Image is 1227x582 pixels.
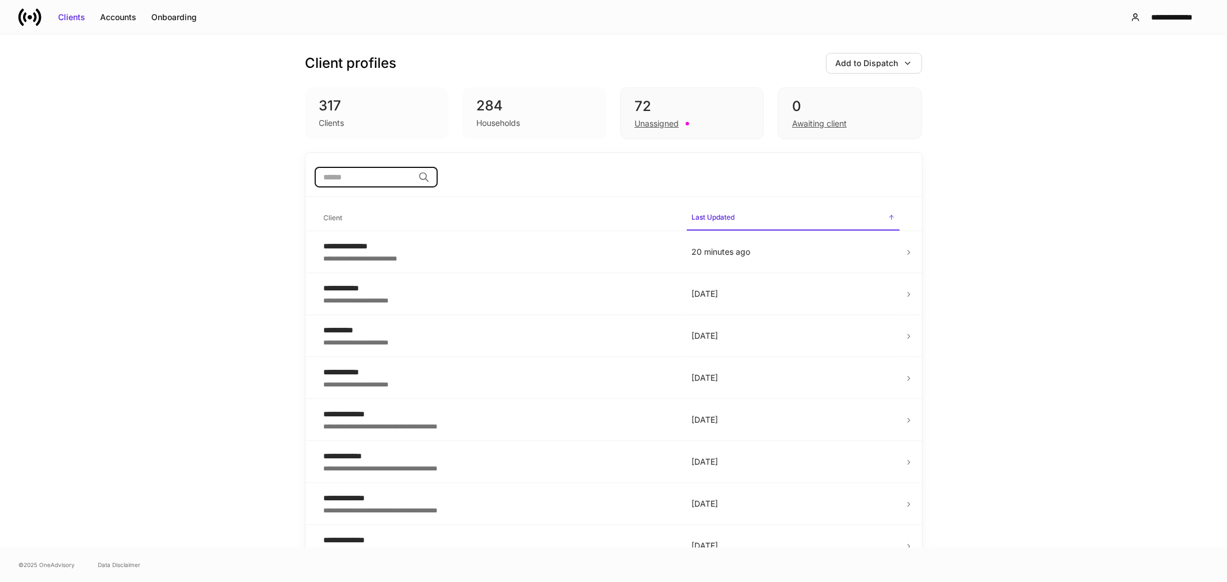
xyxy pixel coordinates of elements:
div: Onboarding [151,12,197,23]
span: Last Updated [687,206,900,231]
p: [DATE] [691,540,895,552]
h6: Client [324,212,343,223]
p: [DATE] [691,330,895,342]
div: Households [476,117,520,129]
div: Clients [319,117,345,129]
div: Clients [58,12,85,23]
p: [DATE] [691,372,895,384]
div: 72Unassigned [620,87,764,139]
p: [DATE] [691,456,895,468]
h6: Last Updated [691,212,735,223]
span: © 2025 OneAdvisory [18,560,75,569]
button: Accounts [93,8,144,26]
span: Client [319,206,678,230]
div: Add to Dispatch [836,58,899,69]
a: Data Disclaimer [98,560,140,569]
h3: Client profiles [305,54,397,72]
p: [DATE] [691,498,895,510]
div: 72 [634,97,750,116]
button: Add to Dispatch [826,53,922,74]
div: 0 [792,97,907,116]
div: 317 [319,97,435,115]
div: 0Awaiting client [778,87,922,139]
div: Unassigned [634,118,679,129]
div: Accounts [100,12,136,23]
button: Onboarding [144,8,204,26]
div: Awaiting client [792,118,847,129]
p: [DATE] [691,288,895,300]
button: Clients [51,8,93,26]
p: 20 minutes ago [691,246,895,258]
div: 284 [476,97,593,115]
p: [DATE] [691,414,895,426]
